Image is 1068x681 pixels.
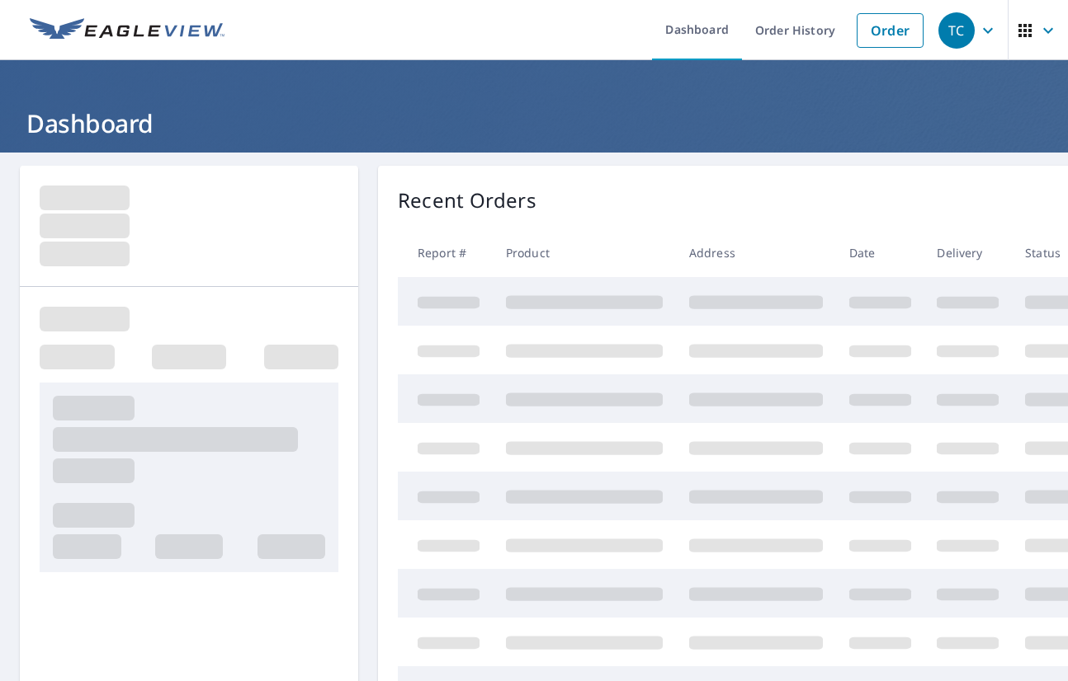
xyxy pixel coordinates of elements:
[20,106,1048,140] h1: Dashboard
[676,228,836,277] th: Address
[30,18,224,43] img: EV Logo
[493,228,676,277] th: Product
[398,228,493,277] th: Report #
[398,186,536,215] p: Recent Orders
[857,13,924,48] a: Order
[938,12,975,49] div: TC
[836,228,924,277] th: Date
[924,228,1012,277] th: Delivery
